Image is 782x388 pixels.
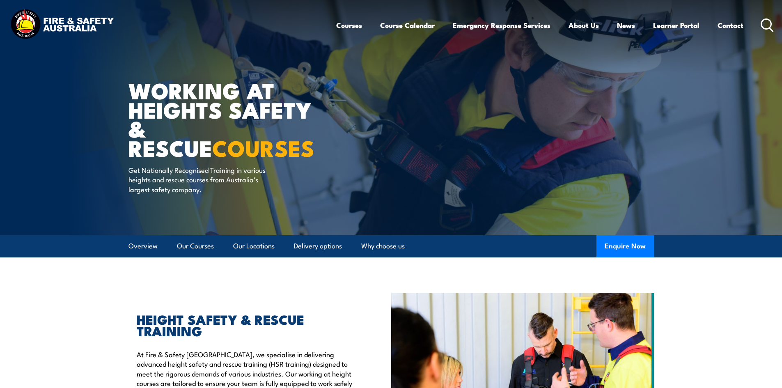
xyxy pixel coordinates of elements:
[653,14,699,36] a: Learner Portal
[380,14,435,36] a: Course Calendar
[596,235,654,257] button: Enquire Now
[128,235,158,257] a: Overview
[453,14,550,36] a: Emergency Response Services
[233,235,275,257] a: Our Locations
[617,14,635,36] a: News
[294,235,342,257] a: Delivery options
[361,235,405,257] a: Why choose us
[128,80,331,157] h1: WORKING AT HEIGHTS SAFETY & RESCUE
[177,235,214,257] a: Our Courses
[128,165,278,194] p: Get Nationally Recognised Training in various heights and rescue courses from Australia’s largest...
[336,14,362,36] a: Courses
[212,130,314,164] strong: COURSES
[137,313,353,336] h2: HEIGHT SAFETY & RESCUE TRAINING
[569,14,599,36] a: About Us
[718,14,743,36] a: Contact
